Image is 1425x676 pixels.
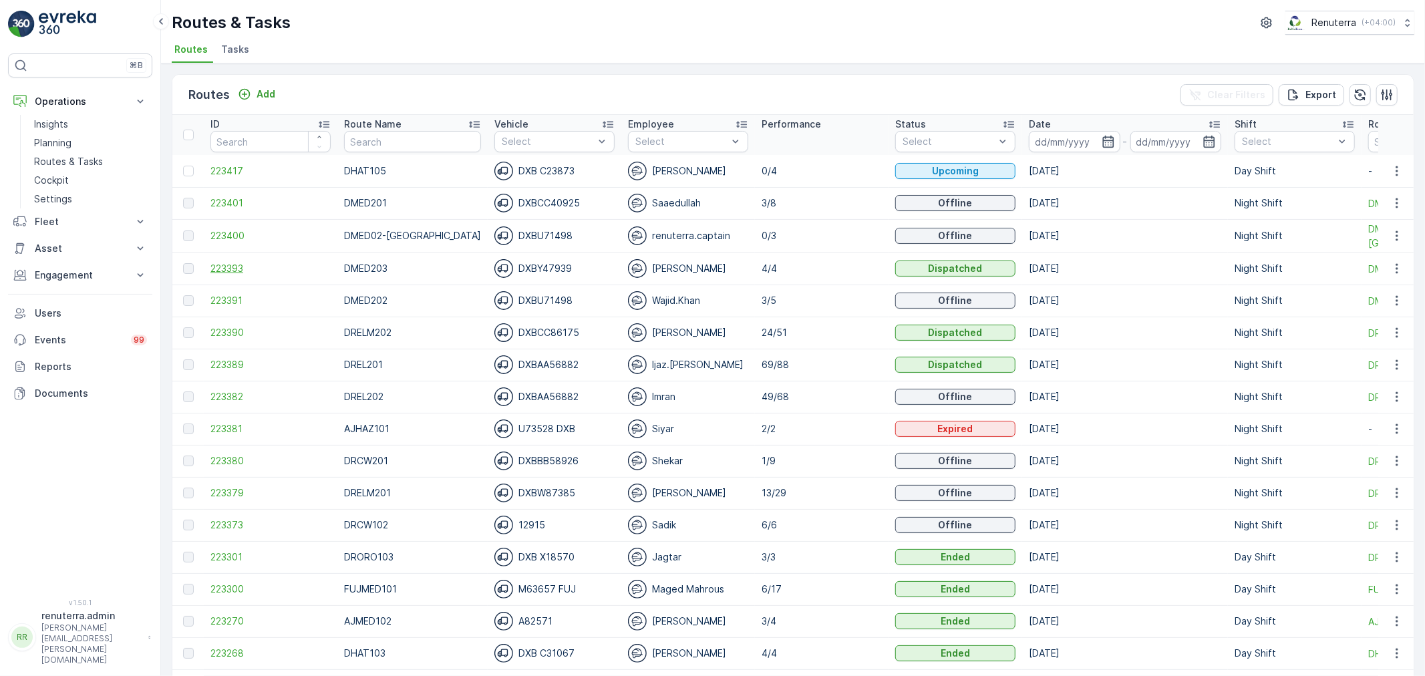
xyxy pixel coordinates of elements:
button: Operations [8,88,152,115]
p: Settings [34,192,72,206]
a: 223270 [210,615,331,628]
p: Select [502,135,594,148]
p: Insights [34,118,68,131]
p: Ended [941,550,970,564]
p: Documents [35,387,147,400]
p: Performance [762,118,821,131]
p: Expired [938,422,973,436]
p: Add [257,88,275,101]
img: svg%3e [494,323,513,342]
div: Toggle Row Selected [183,198,194,208]
p: Dispatched [929,326,983,339]
p: DHAT105 [344,164,481,178]
div: [PERSON_NAME] [628,162,748,180]
span: 223391 [210,294,331,307]
td: [DATE] [1022,381,1228,413]
p: Night Shift [1235,229,1355,242]
button: Dispatched [895,357,1015,373]
p: Ended [941,615,970,628]
img: svg%3e [494,291,513,310]
div: Toggle Row Selected [183,520,194,530]
p: DRORO103 [344,550,481,564]
p: 3/4 [762,615,882,628]
button: Offline [895,228,1015,244]
input: dd/mm/yyyy [1029,131,1120,152]
td: [DATE] [1022,637,1228,669]
p: Reports [35,360,147,373]
span: 223390 [210,326,331,339]
div: [PERSON_NAME] [628,612,748,631]
div: DXBAA56882 [494,387,615,406]
a: Insights [29,115,152,134]
span: 223401 [210,196,331,210]
input: Search [210,131,331,152]
p: - [1123,134,1128,150]
button: Dispatched [895,261,1015,277]
p: 0/4 [762,164,882,178]
div: [PERSON_NAME] [628,644,748,663]
img: svg%3e [494,452,513,470]
div: Toggle Row Selected [183,616,194,627]
span: Tasks [221,43,249,56]
div: DXBCC86175 [494,323,615,342]
img: svg%3e [494,387,513,406]
td: [DATE] [1022,541,1228,573]
p: 4/4 [762,262,882,275]
p: 3/5 [762,294,882,307]
td: [DATE] [1022,477,1228,509]
p: Dispatched [929,358,983,371]
img: svg%3e [494,580,513,599]
span: 223389 [210,358,331,371]
p: 69/88 [762,358,882,371]
div: DXB C23873 [494,162,615,180]
p: 2/2 [762,422,882,436]
p: Asset [35,242,126,255]
span: 223301 [210,550,331,564]
p: DMED202 [344,294,481,307]
button: Renuterra(+04:00) [1285,11,1414,35]
div: Toggle Row Selected [183,488,194,498]
p: Routes [188,86,230,104]
p: Fleet [35,215,126,228]
a: Events99 [8,327,152,353]
img: svg%3e [494,484,513,502]
p: 24/51 [762,326,882,339]
div: Toggle Row Selected [183,584,194,595]
img: svg%3e [494,355,513,374]
a: 223380 [210,454,331,468]
a: 223379 [210,486,331,500]
button: Offline [895,485,1015,501]
p: Night Shift [1235,262,1355,275]
p: Offline [939,390,973,403]
p: Offline [939,196,973,210]
span: 223400 [210,229,331,242]
div: DXB X18570 [494,548,615,566]
a: 223300 [210,582,331,596]
a: 223373 [210,518,331,532]
img: logo_light-DOdMpM7g.png [39,11,96,37]
p: Renuterra [1311,16,1356,29]
p: ID [210,118,220,131]
td: [DATE] [1022,445,1228,477]
img: svg%3e [628,644,647,663]
div: DXBW87385 [494,484,615,502]
img: svg%3e [628,323,647,342]
button: Dispatched [895,325,1015,341]
button: Expired [895,421,1015,437]
button: Offline [895,293,1015,309]
a: Settings [29,190,152,208]
p: Events [35,333,123,347]
img: svg%3e [628,548,647,566]
img: svg%3e [628,516,647,534]
p: Day Shift [1235,164,1355,178]
p: Export [1305,88,1336,102]
p: AJHAZ101 [344,422,481,436]
p: Routes & Tasks [34,155,103,168]
div: Toggle Row Selected [183,552,194,562]
div: Imran [628,387,748,406]
span: Routes [174,43,208,56]
p: Night Shift [1235,358,1355,371]
p: 6/17 [762,582,882,596]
